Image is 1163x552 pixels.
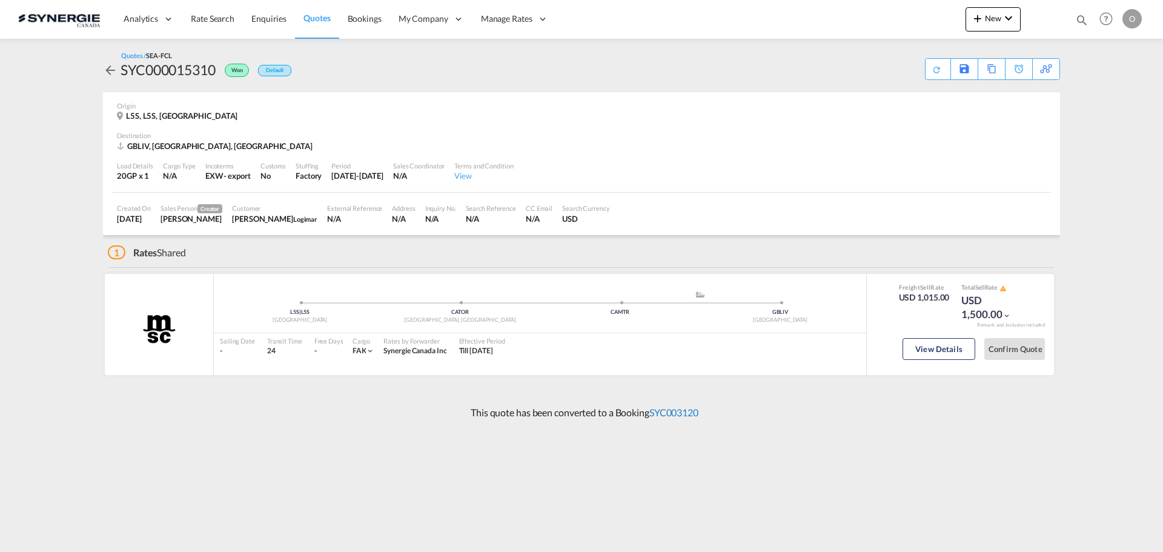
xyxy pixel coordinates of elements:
[393,170,445,181] div: N/A
[303,13,330,23] span: Quotes
[966,7,1021,32] button: icon-plus 400-fgNewicon-chevron-down
[161,213,222,224] div: Pablo Gomez Saldarriaga
[951,59,978,79] div: Save As Template
[932,59,944,75] div: Quote PDF is not available at this time
[383,346,446,356] div: Synergie Canada Inc
[425,204,456,213] div: Inquiry No.
[258,65,291,76] div: Default
[984,338,1045,360] button: Confirm Quote
[314,336,343,345] div: Free Days
[314,346,317,356] div: -
[331,170,383,181] div: 31 Oct 2025
[293,215,317,223] span: Logimar
[117,141,316,151] div: GBLIV, Liverpool, Asia Pacific
[562,204,610,213] div: Search Currency
[224,170,251,181] div: - export
[251,13,287,24] span: Enquiries
[124,13,158,25] span: Analytics
[18,5,100,33] img: 1f56c880d42311ef80fc7dca854c8e59.png
[163,170,196,181] div: N/A
[191,13,234,24] span: Rate Search
[216,60,252,79] div: Won
[383,346,446,355] span: Synergie Canada Inc
[126,111,237,121] span: L5S, L5S, [GEOGRAPHIC_DATA]
[331,161,383,170] div: Period
[146,52,171,59] span: SEA-FCL
[1096,8,1116,29] span: Help
[1075,13,1088,32] div: icon-magnify
[296,161,322,170] div: Stuffing
[117,131,1046,140] div: Destination
[998,284,1007,293] button: icon-alert
[961,283,1022,293] div: Total Rate
[161,204,222,213] div: Sales Person
[454,170,513,181] div: View
[700,316,860,324] div: [GEOGRAPHIC_DATA]
[920,284,930,291] span: Sell
[117,110,240,122] div: L5S, L5S, Canada
[121,60,216,79] div: SYC000015310
[260,170,286,181] div: No
[465,406,698,419] p: This quote has been converted to a Booking
[197,204,222,213] span: Creator
[393,161,445,170] div: Sales Coordinator
[327,213,382,224] div: N/A
[380,316,540,324] div: [GEOGRAPHIC_DATA], [GEOGRAPHIC_DATA]
[1122,9,1142,28] div: O
[205,170,224,181] div: EXW
[380,308,540,316] div: CATOR
[267,346,302,356] div: 24
[232,204,317,213] div: Customer
[526,204,552,213] div: CC Email
[290,308,301,315] span: L5S
[970,13,1016,23] span: New
[348,13,382,24] span: Bookings
[649,407,698,418] a: SYC003120
[459,346,493,355] span: Till [DATE]
[103,63,118,78] md-icon: icon-arrow-left
[700,308,860,316] div: GBLIV
[903,338,975,360] button: View Details
[117,161,153,170] div: Load Details
[459,336,505,345] div: Effective Period
[392,213,415,224] div: N/A
[267,336,302,345] div: Transit Time
[299,308,301,315] span: |
[108,246,186,259] div: Shared
[260,161,286,170] div: Customs
[466,204,516,213] div: Search Reference
[931,64,942,75] md-icon: icon-refresh
[562,213,610,224] div: USD
[459,346,493,356] div: Till 06 Nov 2025
[392,204,415,213] div: Address
[975,284,985,291] span: Sell
[1002,311,1011,320] md-icon: icon-chevron-down
[1096,8,1122,30] div: Help
[383,336,446,345] div: Rates by Forwarder
[540,308,700,316] div: CAMTR
[117,170,153,181] div: 20GP x 1
[327,204,382,213] div: External Reference
[232,213,317,224] div: Veronica Mutti
[133,247,157,258] span: Rates
[399,13,448,25] span: My Company
[466,213,516,224] div: N/A
[1001,11,1016,25] md-icon: icon-chevron-down
[108,245,125,259] span: 1
[220,316,380,324] div: [GEOGRAPHIC_DATA]
[425,213,456,224] div: N/A
[142,314,177,344] img: MSC
[220,336,255,345] div: Sailing Date
[481,13,532,25] span: Manage Rates
[117,213,151,224] div: 7 Oct 2025
[899,291,950,304] div: USD 1,015.00
[970,11,985,25] md-icon: icon-plus 400-fg
[220,346,255,356] div: -
[968,322,1054,328] div: Remark and Inclusion included
[117,101,1046,110] div: Origin
[117,204,151,213] div: Created On
[121,51,172,60] div: Quotes /SEA-FCL
[693,291,707,298] md-icon: assets/icons/custom/ship-fill.svg
[961,293,1022,322] div: USD 1,500.00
